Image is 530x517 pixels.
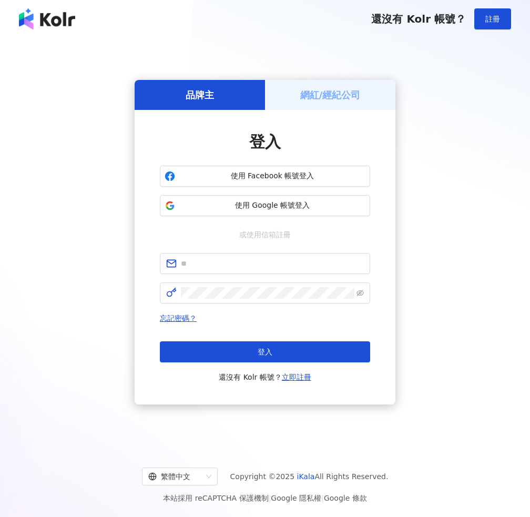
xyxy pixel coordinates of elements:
span: 註冊 [485,15,500,23]
button: 註冊 [474,8,511,29]
span: Copyright © 2025 All Rights Reserved. [230,470,389,483]
span: 登入 [258,348,272,356]
span: 使用 Google 帳號登入 [179,200,365,211]
span: eye-invisible [356,289,364,297]
button: 使用 Google 帳號登入 [160,195,370,216]
h5: 品牌主 [186,88,214,102]
span: 本站採用 reCAPTCHA 保護機制 [163,492,366,504]
a: iKala [297,472,315,481]
span: 登入 [249,133,281,151]
button: 使用 Facebook 帳號登入 [160,166,370,187]
a: Google 隱私權 [271,494,321,502]
a: 立即註冊 [282,373,311,381]
img: logo [19,8,75,29]
span: 使用 Facebook 帳號登入 [179,171,365,181]
span: | [269,494,271,502]
a: Google 條款 [324,494,367,502]
span: 或使用信箱註冊 [232,229,298,240]
h5: 網紅/經紀公司 [300,88,361,102]
a: 忘記密碼？ [160,314,197,322]
span: 還沒有 Kolr 帳號？ [371,13,466,25]
div: 繁體中文 [148,468,202,485]
span: 還沒有 Kolr 帳號？ [219,371,311,383]
button: 登入 [160,341,370,362]
span: | [321,494,324,502]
